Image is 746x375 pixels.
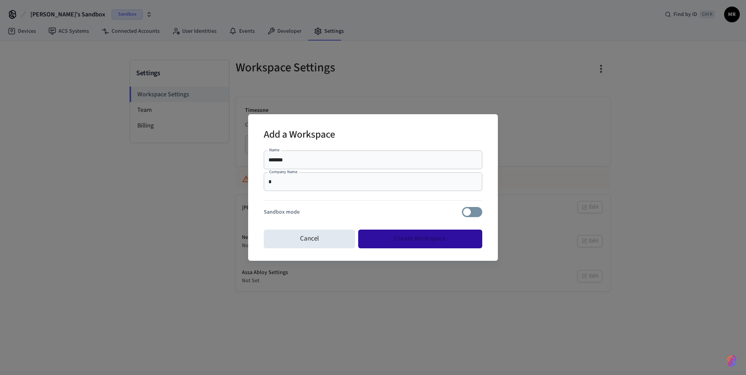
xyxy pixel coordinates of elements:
[264,208,300,216] p: Sandbox mode
[269,147,279,153] label: Name
[264,230,355,248] button: Cancel
[264,124,335,147] h2: Add a Workspace
[727,355,737,367] img: SeamLogoGradient.69752ec5.svg
[269,169,297,175] label: Company Name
